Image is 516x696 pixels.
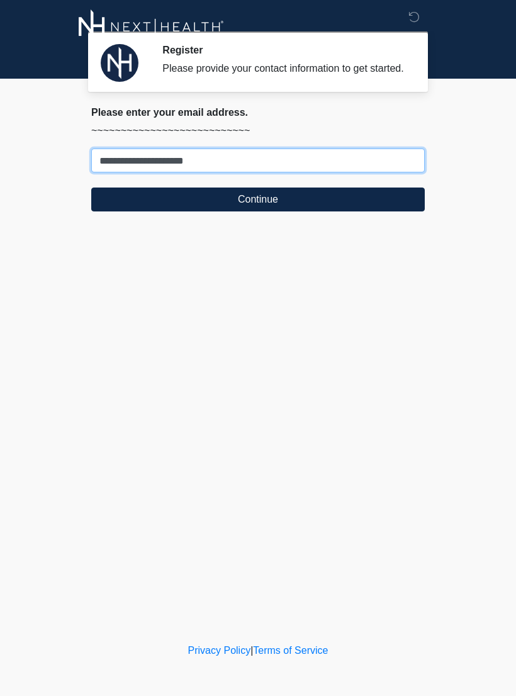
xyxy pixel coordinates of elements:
img: Next-Health Logo [79,9,224,44]
h2: Please enter your email address. [91,106,425,118]
a: Terms of Service [253,645,328,656]
img: Agent Avatar [101,44,138,82]
p: ~~~~~~~~~~~~~~~~~~~~~~~~~~~ [91,123,425,138]
button: Continue [91,188,425,211]
a: Privacy Policy [188,645,251,656]
a: | [250,645,253,656]
div: Please provide your contact information to get started. [162,61,406,76]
